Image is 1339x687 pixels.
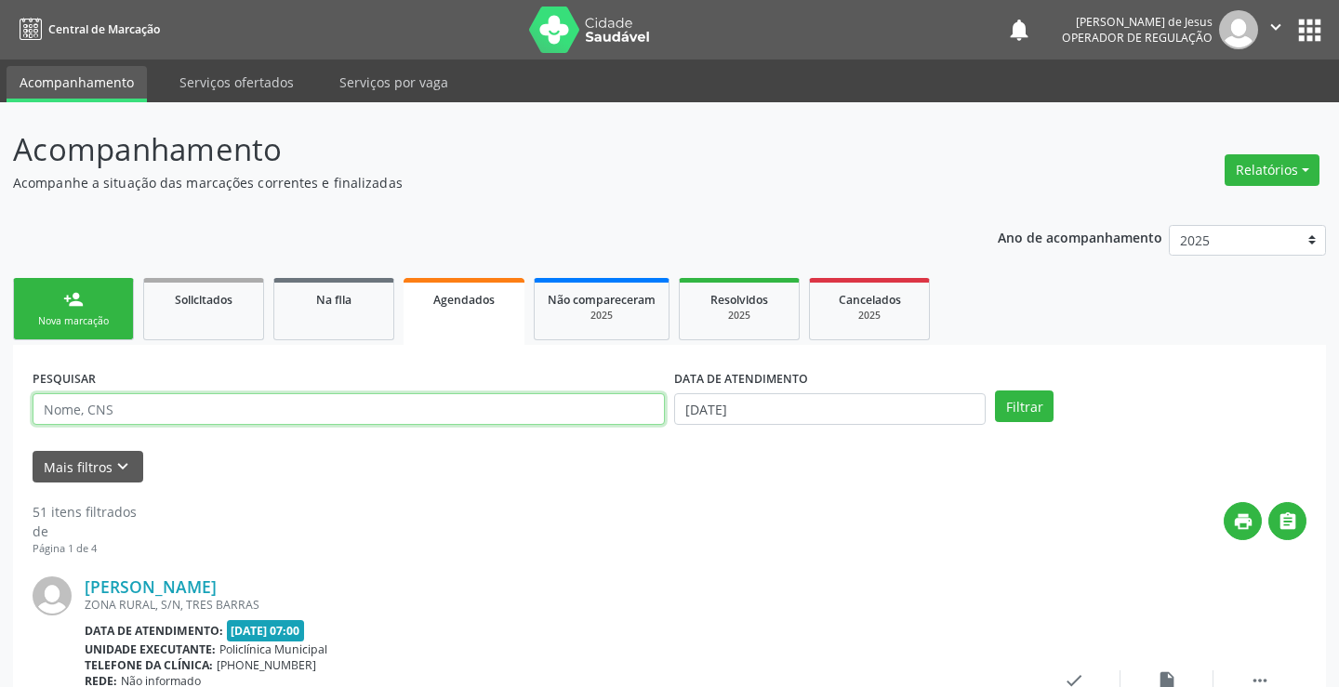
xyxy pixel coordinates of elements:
a: Serviços ofertados [166,66,307,99]
label: DATA DE ATENDIMENTO [674,364,808,393]
span: Solicitados [175,292,232,308]
button: apps [1293,14,1326,46]
button: Relatórios [1225,154,1319,186]
div: de [33,522,137,541]
div: 2025 [823,309,916,323]
button: Mais filtroskeyboard_arrow_down [33,451,143,483]
button: Filtrar [995,390,1054,422]
span: [PHONE_NUMBER] [217,657,316,673]
button:  [1258,10,1293,49]
label: PESQUISAR [33,364,96,393]
span: Agendados [433,292,495,308]
p: Acompanhe a situação das marcações correntes e finalizadas [13,173,932,192]
div: ZONA RURAL, S/N, TRES BARRAS [85,597,1027,613]
span: [DATE] 07:00 [227,620,305,641]
span: Policlínica Municipal [219,641,327,657]
div: 2025 [693,309,786,323]
input: Nome, CNS [33,393,665,425]
i:  [1278,511,1298,532]
b: Telefone da clínica: [85,657,213,673]
p: Ano de acompanhamento [998,225,1162,248]
img: img [1219,10,1258,49]
a: Serviços por vaga [326,66,461,99]
a: [PERSON_NAME] [85,576,217,597]
div: [PERSON_NAME] de Jesus [1062,14,1213,30]
span: Central de Marcação [48,21,160,37]
span: Resolvidos [710,292,768,308]
a: Acompanhamento [7,66,147,102]
div: Página 1 de 4 [33,541,137,557]
b: Data de atendimento: [85,623,223,639]
a: Central de Marcação [13,14,160,45]
span: Na fila [316,292,351,308]
i:  [1266,17,1286,37]
b: Unidade executante: [85,641,216,657]
p: Acompanhamento [13,126,932,173]
div: 2025 [548,309,656,323]
button: notifications [1006,17,1032,43]
button: print [1224,502,1262,540]
span: Cancelados [839,292,901,308]
i: keyboard_arrow_down [113,456,133,477]
img: img [33,576,72,615]
span: Operador de regulação [1062,30,1213,46]
span: Não compareceram [548,292,656,308]
div: person_add [63,289,84,310]
button:  [1268,502,1306,540]
div: Nova marcação [27,314,120,328]
div: 51 itens filtrados [33,502,137,522]
i: print [1233,511,1253,532]
input: Selecione um intervalo [674,393,986,425]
